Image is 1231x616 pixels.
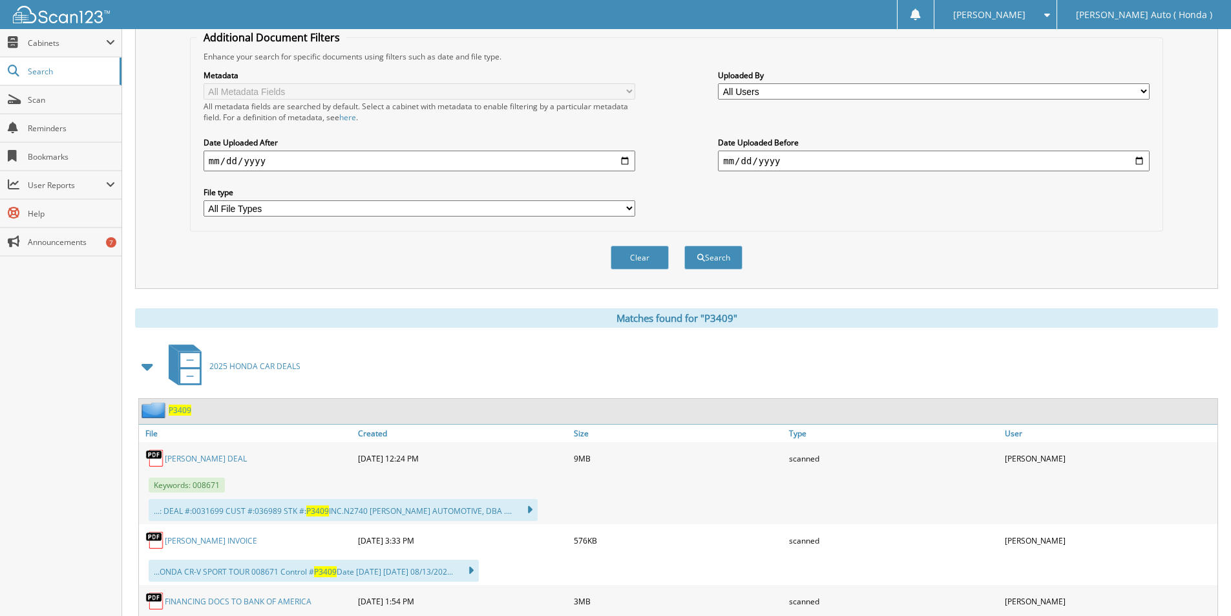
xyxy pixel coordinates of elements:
img: scan123-logo-white.svg [13,6,110,23]
div: [PERSON_NAME] [1002,445,1217,471]
div: [PERSON_NAME] [1002,527,1217,553]
label: File type [204,187,635,198]
span: Bookmarks [28,151,115,162]
a: [PERSON_NAME] DEAL [165,453,247,464]
a: File [139,425,355,442]
a: FINANCING DOCS TO BANK OF AMERICA [165,596,311,607]
a: User [1002,425,1217,442]
div: 7 [106,237,116,248]
button: Search [684,246,742,270]
label: Date Uploaded Before [718,137,1150,148]
span: Reminders [28,123,115,134]
a: [PERSON_NAME] INVOICE [165,535,257,546]
img: PDF.png [145,591,165,611]
a: Size [571,425,786,442]
a: Created [355,425,571,442]
div: [DATE] 3:33 PM [355,527,571,553]
span: Keywords: 008671 [149,478,225,493]
div: 576KB [571,527,786,553]
div: scanned [786,527,1002,553]
span: User Reports [28,180,106,191]
a: 2025 HONDA CAR DEALS [161,341,300,392]
input: start [204,151,635,171]
span: Scan [28,94,115,105]
div: scanned [786,445,1002,471]
span: Help [28,208,115,219]
a: here [339,112,356,123]
span: P3409 [306,505,329,516]
span: Cabinets [28,37,106,48]
div: 3MB [571,588,786,614]
div: 9MB [571,445,786,471]
input: end [718,151,1150,171]
div: Matches found for "P3409" [135,308,1218,328]
div: scanned [786,588,1002,614]
span: Search [28,66,113,77]
a: P3409 [169,405,191,416]
div: [DATE] 1:54 PM [355,588,571,614]
div: All metadata fields are searched by default. Select a cabinet with metadata to enable filtering b... [204,101,635,123]
div: ...: DEAL #:0031699 CUST #:036989 STK #: INC.N2740 [PERSON_NAME] AUTOMOTIVE, DBA .... [149,499,538,521]
a: Type [786,425,1002,442]
div: Enhance your search for specific documents using filters such as date and file type. [197,51,1156,62]
div: [PERSON_NAME] [1002,588,1217,614]
button: Clear [611,246,669,270]
legend: Additional Document Filters [197,30,346,45]
span: P3409 [314,566,337,577]
span: [PERSON_NAME] [953,11,1026,19]
img: PDF.png [145,531,165,550]
div: [DATE] 12:24 PM [355,445,571,471]
img: folder2.png [142,402,169,418]
label: Metadata [204,70,635,81]
label: Uploaded By [718,70,1150,81]
div: ...ONDA CR-V SPORT TOUR 008671 Control # Date [DATE] [DATE] 08/13/202... [149,560,479,582]
span: Announcements [28,237,115,248]
span: [PERSON_NAME] Auto ( Honda ) [1076,11,1212,19]
span: 2025 HONDA CAR DEALS [209,361,300,372]
label: Date Uploaded After [204,137,635,148]
img: PDF.png [145,449,165,468]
